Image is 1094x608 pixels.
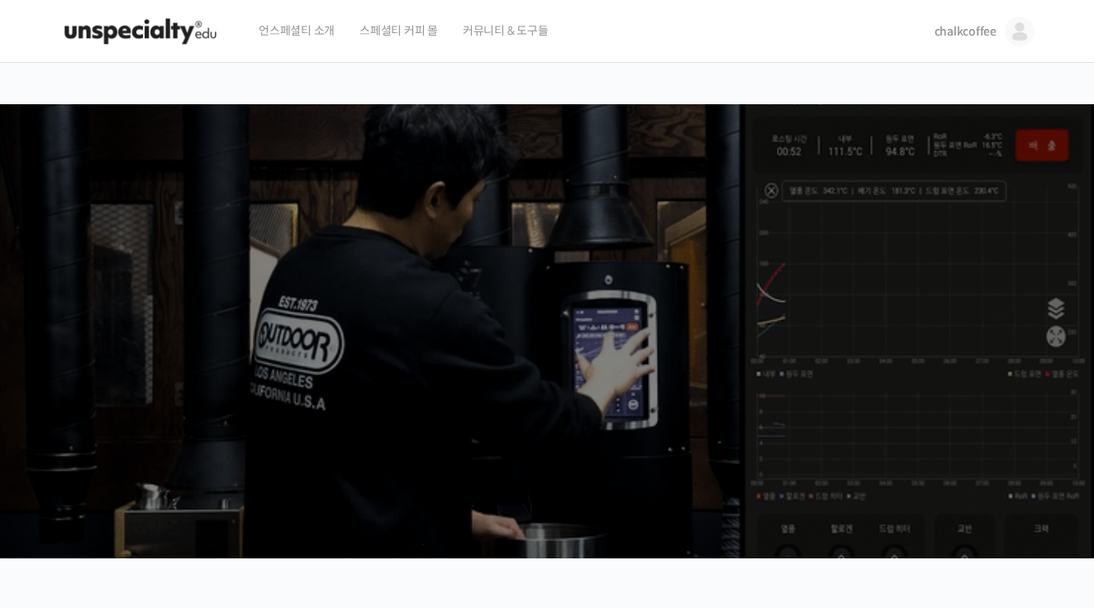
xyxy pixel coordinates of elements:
[935,24,996,39] span: chalkcoffee
[17,253,1077,337] p: [PERSON_NAME]을 다하는 당신을 위해, 최고와 함께 만든 커피 클래스
[17,344,1077,367] p: 시간과 장소에 구애받지 않고, 검증된 커리큘럼으로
